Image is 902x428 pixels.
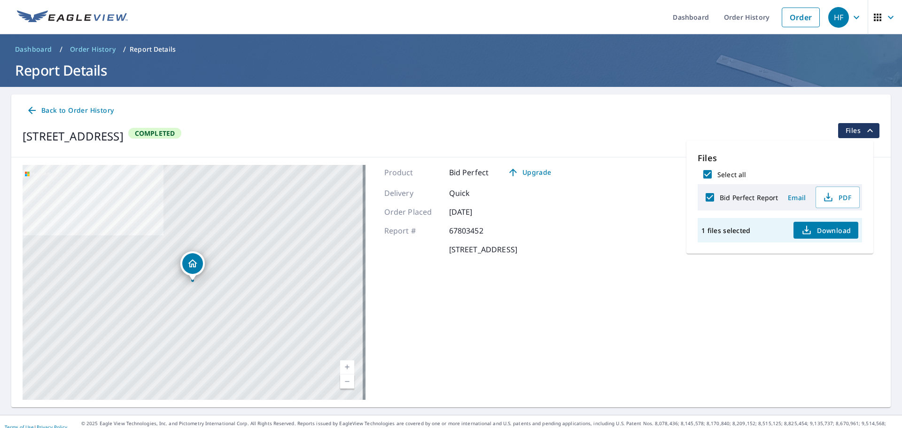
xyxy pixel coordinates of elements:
span: Email [785,193,808,202]
p: Bid Perfect [449,167,489,178]
span: Upgrade [505,167,553,178]
p: Quick [449,187,505,199]
p: Report Details [130,45,176,54]
img: EV Logo [17,10,128,24]
p: [STREET_ADDRESS] [449,244,517,255]
p: Order Placed [384,206,441,218]
label: Bid Perfect Report [720,193,778,202]
span: Completed [129,129,181,138]
button: Download [793,222,858,239]
a: Current Level 17, Zoom Out [340,374,354,389]
a: Order [782,8,820,27]
p: Delivery [384,187,441,199]
button: filesDropdownBtn-67803452 [838,123,879,138]
span: Dashboard [15,45,52,54]
a: Current Level 17, Zoom In [340,360,354,374]
a: Dashboard [11,42,56,57]
span: Back to Order History [26,105,114,117]
a: Back to Order History [23,102,117,119]
span: Files [846,125,876,136]
div: Dropped pin, building 1, Residential property, 402 NE Solida Cir Port Saint Lucie, FL 34983 [180,251,205,280]
li: / [60,44,62,55]
a: Order History [66,42,119,57]
span: Order History [70,45,116,54]
button: Email [782,190,812,205]
p: 1 files selected [701,226,750,235]
p: Product [384,167,441,178]
h1: Report Details [11,61,891,80]
p: 67803452 [449,225,505,236]
label: Select all [717,170,746,179]
div: [STREET_ADDRESS] [23,128,124,145]
p: Files [698,152,862,164]
span: PDF [822,192,852,203]
button: PDF [816,187,860,208]
p: Report # [384,225,441,236]
a: Upgrade [500,165,559,180]
li: / [123,44,126,55]
span: Download [801,225,851,236]
div: HF [828,7,849,28]
nav: breadcrumb [11,42,891,57]
p: [DATE] [449,206,505,218]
